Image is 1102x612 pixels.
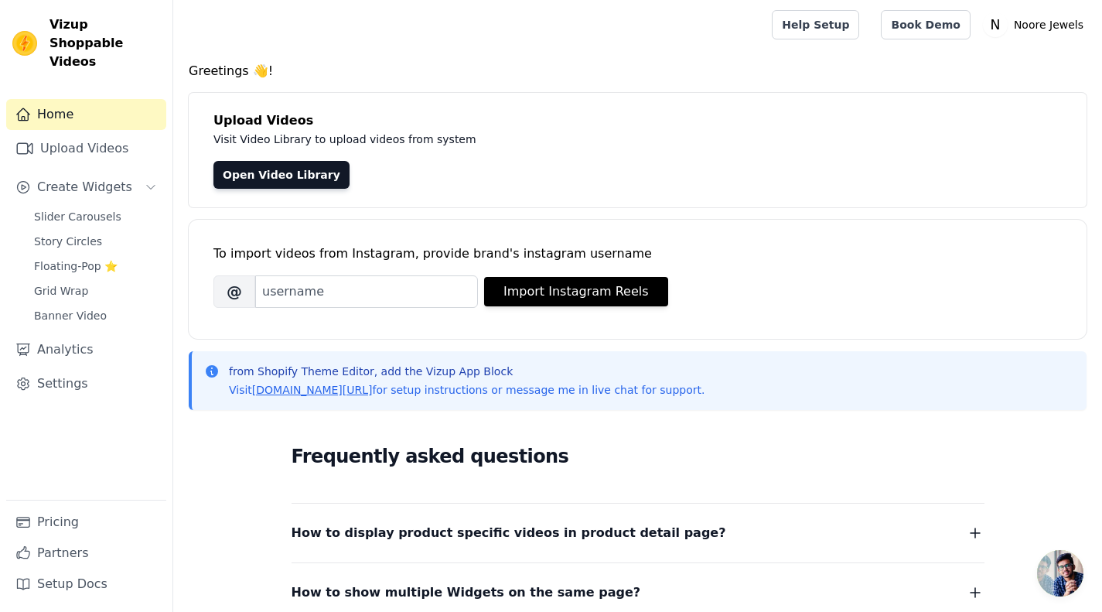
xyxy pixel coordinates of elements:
a: Grid Wrap [25,280,166,302]
input: username [255,275,478,308]
a: Settings [6,368,166,399]
h4: Greetings 👋! [189,62,1087,80]
div: Open chat [1037,550,1083,597]
a: Pricing [6,507,166,538]
button: How to show multiple Widgets on the same page? [292,582,984,603]
a: Open Video Library [213,161,350,189]
span: Story Circles [34,234,102,249]
img: Vizup [12,31,37,56]
a: Help Setup [772,10,859,39]
span: @ [213,275,255,308]
p: Noore Jewels [1008,11,1090,39]
p: from Shopify Theme Editor, add the Vizup App Block [229,364,705,379]
a: [DOMAIN_NAME][URL] [252,384,373,396]
span: Slider Carousels [34,209,121,224]
span: Grid Wrap [34,283,88,299]
a: Story Circles [25,231,166,252]
button: N Noore Jewels [983,11,1090,39]
p: Visit Video Library to upload videos from system [213,130,906,149]
span: How to display product specific videos in product detail page? [292,522,726,544]
span: Banner Video [34,308,107,323]
button: Create Widgets [6,172,166,203]
a: Upload Videos [6,133,166,164]
p: Visit for setup instructions or message me in live chat for support. [229,382,705,398]
a: Book Demo [881,10,970,39]
a: Partners [6,538,166,569]
a: Home [6,99,166,130]
span: Floating-Pop ⭐ [34,258,118,274]
a: Floating-Pop ⭐ [25,255,166,277]
span: How to show multiple Widgets on the same page? [292,582,641,603]
h2: Frequently asked questions [292,441,984,472]
text: N [990,17,1000,32]
a: Banner Video [25,305,166,327]
span: Vizup Shoppable Videos [49,15,160,71]
span: Create Widgets [37,178,132,197]
a: Analytics [6,334,166,365]
button: How to display product specific videos in product detail page? [292,522,984,544]
h4: Upload Videos [213,111,1062,130]
a: Setup Docs [6,569,166,600]
button: Import Instagram Reels [484,277,668,306]
div: To import videos from Instagram, provide brand's instagram username [213,244,1062,263]
a: Slider Carousels [25,206,166,227]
